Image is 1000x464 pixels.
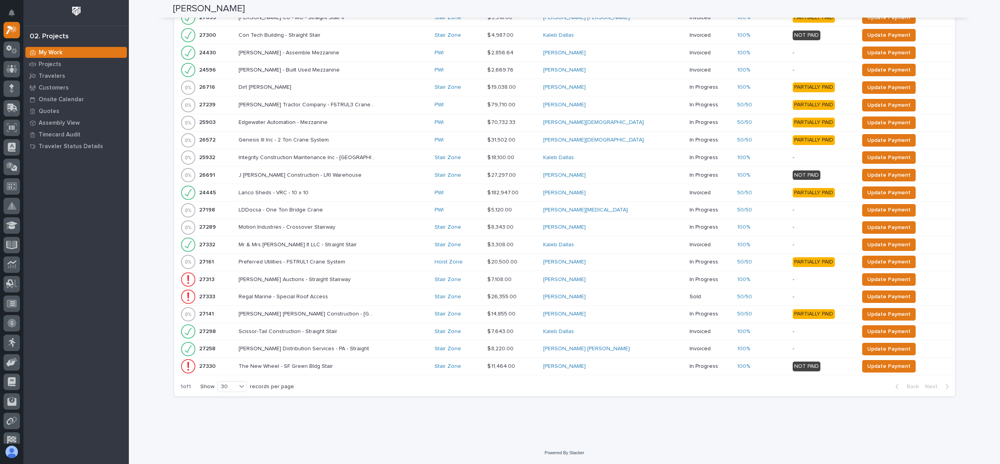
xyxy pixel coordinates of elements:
[199,222,217,231] p: 27289
[862,169,916,181] button: Update Payment
[435,172,461,179] a: Stair Zone
[23,140,129,152] a: Traveler Status Details
[487,82,517,91] p: $ 19,038.00
[867,100,911,110] span: Update Payment
[543,50,586,56] a: [PERSON_NAME]
[199,292,217,300] p: 27333
[239,48,341,56] p: [PERSON_NAME] - Assemble Mezzanine
[690,14,731,21] p: Invoiced
[543,119,644,126] a: [PERSON_NAME][DEMOGRAPHIC_DATA]
[39,49,62,56] p: My Work
[23,105,129,117] a: Quotes
[867,118,911,127] span: Update Payment
[862,221,916,234] button: Update Payment
[239,82,293,91] p: Dirt [PERSON_NAME]
[199,65,217,73] p: 24596
[543,294,586,300] a: [PERSON_NAME]
[545,450,584,455] a: Powered By Stacker
[862,134,916,147] button: Update Payment
[487,188,520,196] p: $ 182,947.00
[867,65,911,75] span: Update Payment
[39,120,80,127] p: Assembly View
[199,205,217,213] p: 27198
[862,11,916,24] button: Update Payment
[200,383,214,390] p: Show
[737,119,752,126] a: 50/50
[199,188,217,196] p: 24445
[487,344,515,352] p: $ 8,220.00
[39,96,84,103] p: Onsite Calendar
[737,172,750,179] a: 100%
[867,136,911,145] span: Update Payment
[867,275,911,284] span: Update Payment
[487,100,517,108] p: $ 79,710.00
[862,116,916,129] button: Update Payment
[435,154,461,161] a: Stair Zone
[543,137,644,143] a: [PERSON_NAME][DEMOGRAPHIC_DATA]
[487,292,518,300] p: $ 26,355.00
[690,190,731,196] p: Invoiced
[199,135,217,143] p: 26572
[39,73,65,80] p: Travelers
[174,340,955,358] tr: 2725827258 [PERSON_NAME] Distribution Services - PA - Straight[PERSON_NAME] Distribution Services...
[867,188,911,197] span: Update Payment
[793,135,835,145] div: PARTIALLY PAID
[543,311,586,317] a: [PERSON_NAME]
[543,207,628,213] a: [PERSON_NAME][MEDICAL_DATA]
[737,207,752,213] a: 50/50
[793,170,820,180] div: NOT PAID
[239,205,324,213] p: LDDocsa - One Ton Bridge Crane
[487,362,517,370] p: $ 11,464.00
[737,137,752,143] a: 50/50
[737,242,750,248] a: 100%
[867,327,911,336] span: Update Payment
[174,377,197,396] p: 1 of 1
[922,383,955,390] button: Next
[862,204,916,217] button: Update Payment
[690,50,731,56] p: Invoiced
[737,14,750,21] a: 100%
[543,14,630,21] a: [PERSON_NAME] [PERSON_NAME]
[435,346,461,352] a: Stair Zone
[199,327,217,335] p: 27298
[487,30,515,39] p: $ 4,987.00
[487,135,517,143] p: $ 31,502.00
[239,153,377,161] p: Integrity Construction Maintenance Inc - Saint John's Church - Straight Stair
[435,32,461,39] a: Stair Zone
[793,50,853,56] p: -
[793,224,853,231] p: -
[543,84,586,91] a: [PERSON_NAME]
[435,276,461,283] a: Stair Zone
[174,253,955,271] tr: 2716127161 Preferred Utilities - FSTRUL1 Crane SystemPreferred Utilities - FSTRUL1 Crane System H...
[737,311,752,317] a: 50/50
[862,151,916,164] button: Update Payment
[487,205,513,213] p: $ 5,120.00
[793,346,853,352] p: -
[690,137,731,143] p: In Progress
[737,363,750,370] a: 100%
[690,32,731,39] p: Invoiced
[690,328,731,335] p: Invoiced
[435,67,444,73] a: PWI
[174,27,955,44] tr: 2730027300 Con Tech Building - Straight StairCon Tech Building - Straight Stair Stair Zone $ 4,98...
[793,294,853,300] p: -
[39,143,103,150] p: Traveler Status Details
[174,219,955,236] tr: 2728927289 Motion Industries - Crossover StairwayMotion Industries - Crossover Stairway Stair Zon...
[174,288,955,305] tr: 2733327333 Regal Marine - Special Roof AccessRegal Marine - Special Roof Access Stair Zone $ 26,3...
[793,362,820,371] div: NOT PAID
[173,3,245,14] h2: [PERSON_NAME]
[690,294,731,300] p: Sold
[867,83,911,92] span: Update Payment
[867,257,911,267] span: Update Payment
[39,108,59,115] p: Quotes
[218,383,237,391] div: 30
[737,259,752,265] a: 50/50
[690,154,731,161] p: In Progress
[543,102,586,108] a: [PERSON_NAME]
[487,275,513,283] p: $ 7,108.00
[174,323,955,340] tr: 2729827298 Scissor-Tail Construction - Straight StairScissor-Tail Construction - Straight Stair S...
[543,190,586,196] a: [PERSON_NAME]
[435,363,461,370] a: Stair Zone
[737,346,750,352] a: 100%
[199,275,216,283] p: 27313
